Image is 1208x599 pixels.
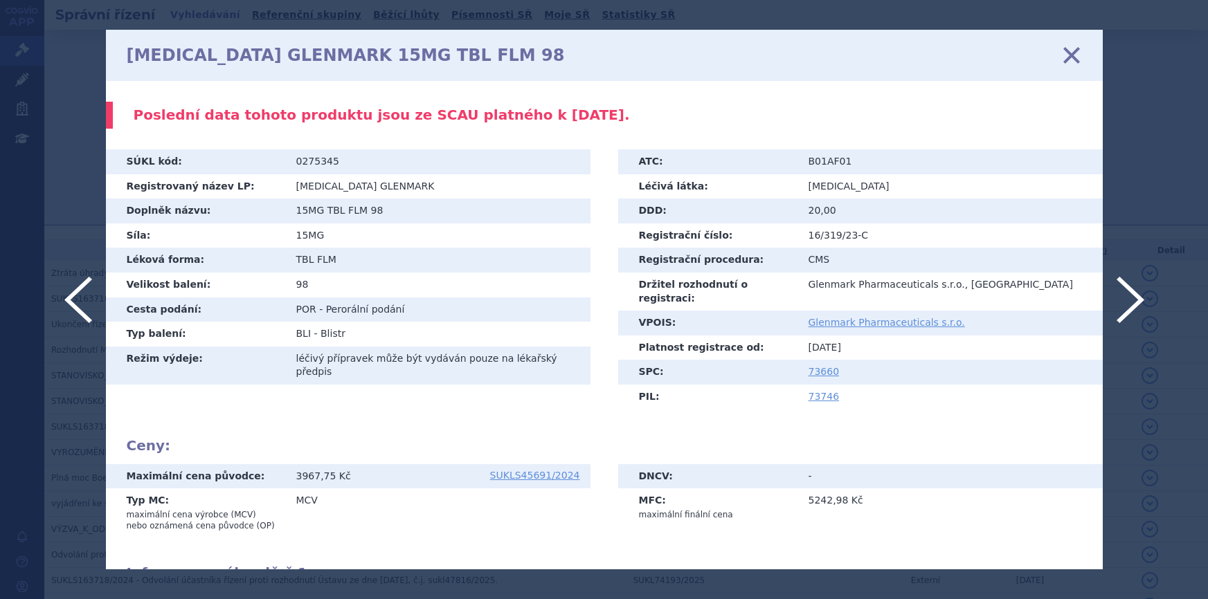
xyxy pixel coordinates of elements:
[618,248,798,273] th: Registrační procedura:
[296,304,316,315] span: POR
[296,470,351,481] span: 3967,75 Kč
[618,488,798,526] th: MFC:
[296,328,312,339] span: BLI
[127,46,565,66] h1: [MEDICAL_DATA] GLENMARK 15MG TBL FLM 98
[618,174,798,199] th: Léčivá látka:
[127,509,276,531] p: maximální cena výrobce (MCV) nebo oznámená cena původce (OP)
[106,322,286,347] th: Typ balení:
[798,223,1103,248] td: 16/319/23-C
[127,564,1082,581] h2: Informace o úhradě č. :
[286,273,591,297] td: 98
[286,223,591,248] td: 15MG
[106,273,286,297] th: Velikost balení:
[618,385,798,409] th: PIL:
[127,437,1082,454] h2: Ceny:
[106,223,286,248] th: Síla:
[106,248,286,273] th: Léková forma:
[298,564,307,581] span: 1
[798,464,1103,489] td: -
[106,199,286,223] th: Doplněk názvu:
[809,317,965,328] a: Glenmark Pharmaceuticals s.r.o.
[321,328,345,339] span: Blistr
[106,488,286,537] th: Typ MC:
[618,464,798,489] th: DNCV:
[286,347,591,385] td: léčivý přípravek může být vydáván pouze na lékařský předpis
[286,199,591,223] td: 15MG TBL FLM 98
[106,102,1082,129] div: Poslední data tohoto produktu jsou ze SCAU platného k [DATE].
[618,335,798,360] th: Platnost registrace od:
[319,304,323,315] span: -
[798,149,1103,174] td: B01AF01
[106,347,286,385] th: Režim výdeje:
[798,488,1103,526] td: 5242,98 Kč
[286,248,591,273] td: TBL FLM
[798,335,1103,360] td: [DATE]
[618,360,798,385] th: SPC:
[809,391,840,402] a: 73746
[286,488,591,537] td: MCV
[618,311,798,335] th: VPOIS:
[809,366,840,377] a: 73660
[490,470,580,480] a: SUKLS45691/2024
[286,174,591,199] td: [MEDICAL_DATA] GLENMARK
[106,297,286,322] th: Cesta podání:
[639,509,788,520] p: maximální finální cena
[618,223,798,248] th: Registrační číslo:
[106,149,286,174] th: SÚKL kód:
[106,174,286,199] th: Registrovaný název LP:
[798,199,1103,223] td: 20,00
[618,149,798,174] th: ATC:
[798,174,1103,199] td: [MEDICAL_DATA]
[618,199,798,223] th: DDD:
[106,464,286,489] th: Maximální cena původce:
[798,248,1103,273] td: CMS
[618,273,798,311] th: Držitel rozhodnutí o registraci:
[314,328,318,339] span: -
[286,149,591,174] td: 0275345
[798,273,1103,311] td: Glenmark Pharmaceuticals s.r.o., [GEOGRAPHIC_DATA]
[1061,45,1082,66] a: zavřít
[326,304,405,315] span: Perorální podání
